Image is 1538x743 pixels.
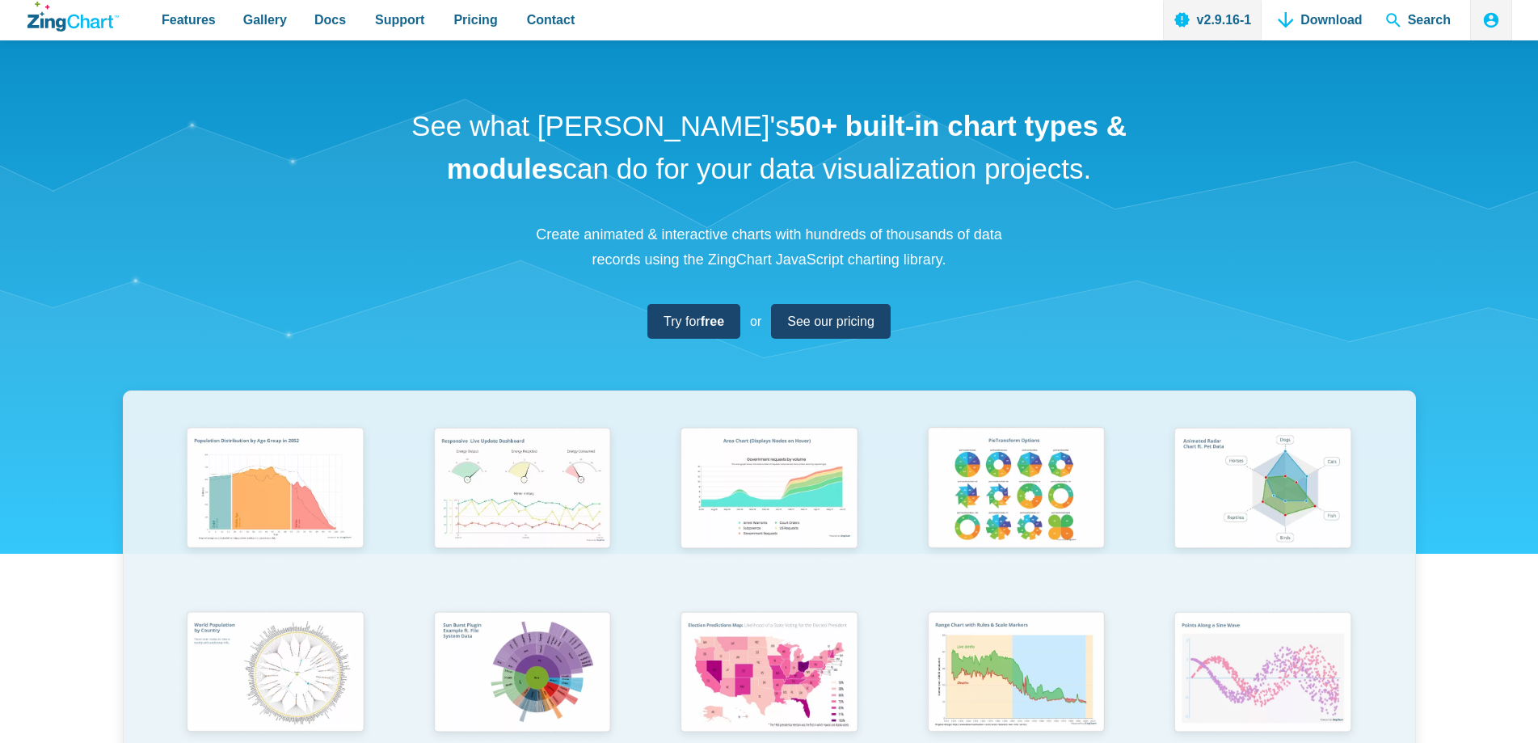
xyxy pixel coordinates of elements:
[646,420,893,603] a: Area Chart (Displays Nodes on Hover)
[162,9,216,31] span: Features
[664,310,724,332] span: Try for
[314,9,346,31] span: Docs
[701,315,724,328] strong: free
[750,310,761,332] span: or
[527,9,575,31] span: Contact
[398,420,646,603] a: Responsive Live Update Dashboard
[1164,420,1361,560] img: Animated Radar Chart ft. Pet Data
[243,9,287,31] span: Gallery
[453,9,497,31] span: Pricing
[176,420,373,560] img: Population Distribution by Age Group in 2052
[27,2,119,32] a: ZingChart Logo. Click to return to the homepage
[375,9,424,31] span: Support
[787,310,874,332] span: See our pricing
[1140,420,1387,603] a: Animated Radar Chart ft. Pet Data
[647,304,740,339] a: Try forfree
[152,420,399,603] a: Population Distribution by Age Group in 2052
[771,304,891,339] a: See our pricing
[447,110,1127,184] strong: 50+ built-in chart types & modules
[423,420,621,560] img: Responsive Live Update Dashboard
[527,222,1012,272] p: Create animated & interactive charts with hundreds of thousands of data records using the ZingCha...
[670,420,867,560] img: Area Chart (Displays Nodes on Hover)
[892,420,1140,603] a: Pie Transform Options
[406,105,1133,190] h1: See what [PERSON_NAME]'s can do for your data visualization projects.
[917,420,1115,560] img: Pie Transform Options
